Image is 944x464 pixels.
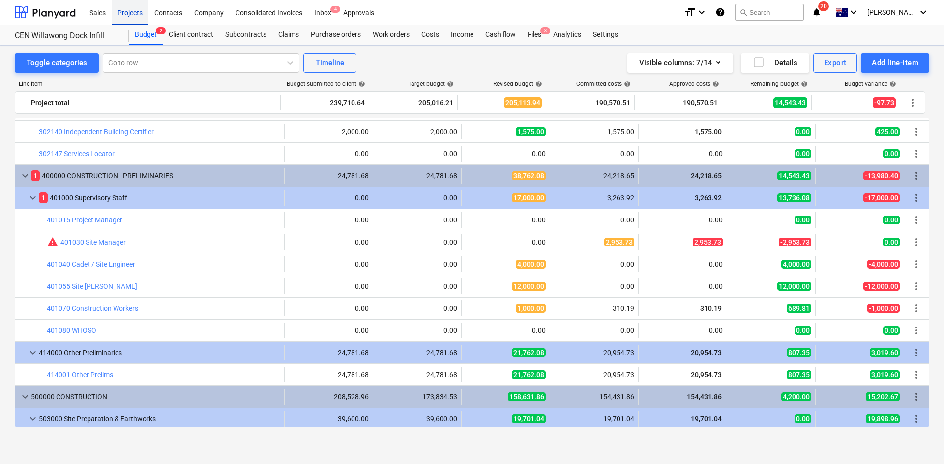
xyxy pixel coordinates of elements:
a: 414001 Other Prelims [47,371,113,379]
div: Client contract [163,25,219,45]
div: 400000 CONSTRUCTION - PRELIMINARIES [31,168,280,184]
div: 0.00 [377,238,457,246]
div: 0.00 [643,150,723,158]
span: -4,000.00 [867,260,900,269]
a: 401030 Site Manager [60,238,126,246]
div: 310.19 [554,304,634,312]
span: help [356,81,365,87]
span: 4,000.00 [781,260,811,269]
div: 0.00 [554,260,634,268]
span: 3,263.92 [694,194,723,202]
span: 689.81 [787,304,811,313]
div: 0.00 [289,282,369,290]
a: 302140 Independent Building Certifier [39,128,154,136]
span: 4 [330,6,340,13]
a: Budget2 [129,25,163,45]
span: 0.00 [795,216,811,224]
div: 0.00 [289,194,369,202]
div: 190,570.51 [550,95,630,110]
div: Approved costs [669,81,719,87]
div: 0.00 [466,238,546,246]
span: 0.00 [795,414,811,423]
span: 3 [540,27,550,34]
span: 1,000.00 [516,304,546,313]
span: Committed costs exceed revised budget [47,236,59,248]
div: 24,781.68 [377,172,457,180]
span: 15,202.67 [866,392,900,401]
span: help [887,81,896,87]
span: More actions [911,413,922,425]
span: search [739,8,747,16]
span: 38,762.08 [512,171,546,180]
span: More actions [911,236,922,248]
span: keyboard_arrow_down [19,391,31,403]
div: 0.00 [643,282,723,290]
span: 807.35 [787,348,811,357]
div: 154,431.86 [554,393,634,401]
div: 24,781.68 [377,349,457,356]
div: 24,781.68 [289,349,369,356]
a: Costs [415,25,445,45]
span: More actions [911,302,922,314]
span: keyboard_arrow_down [27,192,39,204]
div: Line-item [15,81,281,87]
div: 39,600.00 [377,415,457,423]
div: 0.00 [289,238,369,246]
span: 0.00 [795,326,811,335]
div: 19,701.04 [554,415,634,423]
i: notifications [812,6,822,18]
span: 310.19 [699,304,723,312]
span: -97.73 [873,97,896,108]
span: More actions [911,325,922,336]
div: 0.00 [554,150,634,158]
div: Toggle categories [27,56,87,69]
div: 0.00 [377,327,457,334]
a: 302147 Services Locator [39,150,115,158]
span: help [533,81,542,87]
span: 0.00 [883,326,900,335]
span: 4,200.00 [781,392,811,401]
span: 20,954.73 [690,349,723,356]
div: Budget variance [845,81,896,87]
span: More actions [911,214,922,226]
span: -13,980.40 [863,171,900,180]
i: Knowledge base [715,6,725,18]
span: 0.00 [883,149,900,158]
span: 4,000.00 [516,260,546,269]
span: 0.00 [883,216,900,224]
button: Details [741,53,809,73]
span: 17,000.00 [512,193,546,202]
a: Claims [272,25,305,45]
a: 401015 Project Manager [47,216,122,224]
span: 425.00 [875,127,900,136]
div: Target budget [408,81,454,87]
div: Budget submitted to client [287,81,365,87]
span: 19,701.04 [512,414,546,423]
span: More actions [911,391,922,403]
span: 3,019.60 [870,348,900,357]
a: 401080 WHOSO [47,327,96,334]
span: keyboard_arrow_down [27,413,39,425]
div: 1,575.00 [554,128,634,136]
span: -12,000.00 [863,282,900,291]
div: 24,781.68 [377,371,457,379]
iframe: Chat Widget [895,417,944,464]
i: keyboard_arrow_down [848,6,859,18]
div: 24,781.68 [289,371,369,379]
div: 0.00 [466,216,546,224]
span: 21,762.08 [512,348,546,357]
span: help [622,81,631,87]
span: 2,953.73 [604,238,634,246]
span: 154,431.86 [686,393,723,401]
div: Timeline [316,56,344,69]
div: 401000 Supervisory Staff [39,190,280,206]
span: 1 [39,192,48,203]
span: 12,000.00 [512,282,546,291]
div: 0.00 [377,216,457,224]
div: Work orders [367,25,415,45]
button: Timeline [303,53,356,73]
div: 39,600.00 [289,415,369,423]
span: 0.00 [883,238,900,246]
